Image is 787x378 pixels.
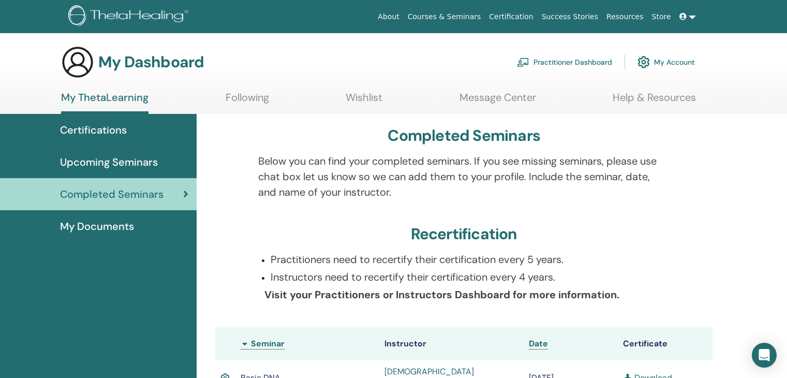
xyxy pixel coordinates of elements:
[602,7,648,26] a: Resources
[271,269,670,285] p: Instructors need to recertify their certification every 4 years.
[68,5,192,28] img: logo.png
[637,53,650,71] img: cog.svg
[752,343,777,368] div: Open Intercom Messenger
[60,186,164,202] span: Completed Seminars
[618,327,712,360] th: Certificate
[529,338,548,350] a: Date
[517,57,529,67] img: chalkboard-teacher.svg
[98,53,204,71] h3: My Dashboard
[226,91,269,111] a: Following
[60,122,127,138] span: Certifications
[60,154,158,170] span: Upcoming Seminars
[374,7,403,26] a: About
[379,327,524,360] th: Instructor
[404,7,485,26] a: Courses & Seminars
[60,219,134,234] span: My Documents
[264,288,619,301] b: Visit your Practitioners or Instructors Dashboard for more information.
[271,252,670,267] p: Practitioners need to recertify their certification every 5 years.
[61,91,149,114] a: My ThetaLearning
[613,91,696,111] a: Help & Resources
[346,91,382,111] a: Wishlist
[459,91,536,111] a: Message Center
[648,7,675,26] a: Store
[517,51,612,74] a: Practitioner Dashboard
[411,225,517,243] h3: Recertification
[637,51,695,74] a: My Account
[258,153,670,200] p: Below you can find your completed seminars. If you see missing seminars, please use chat box let ...
[538,7,602,26] a: Success Stories
[485,7,537,26] a: Certification
[388,126,540,145] h3: Completed Seminars
[61,46,94,79] img: generic-user-icon.jpg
